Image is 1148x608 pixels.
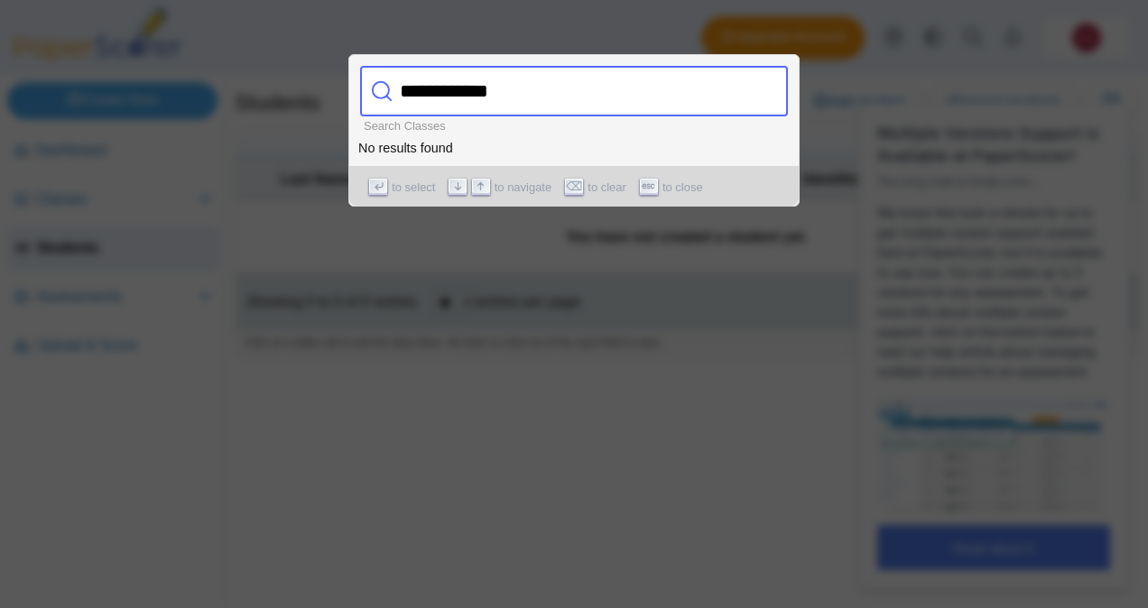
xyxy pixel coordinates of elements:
svg: Arrow up [474,180,487,193]
svg: Arrow down [451,180,465,193]
svg: Enter key [372,180,385,193]
div: No results found [358,139,792,157]
svg: Escape key [642,180,655,193]
span: to navigate [495,179,551,198]
span: to clear [588,179,625,198]
span: to select [392,179,435,198]
li: Search Classes [364,118,446,134]
span: to close [662,179,703,198]
span: ⌫ [565,179,583,195]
